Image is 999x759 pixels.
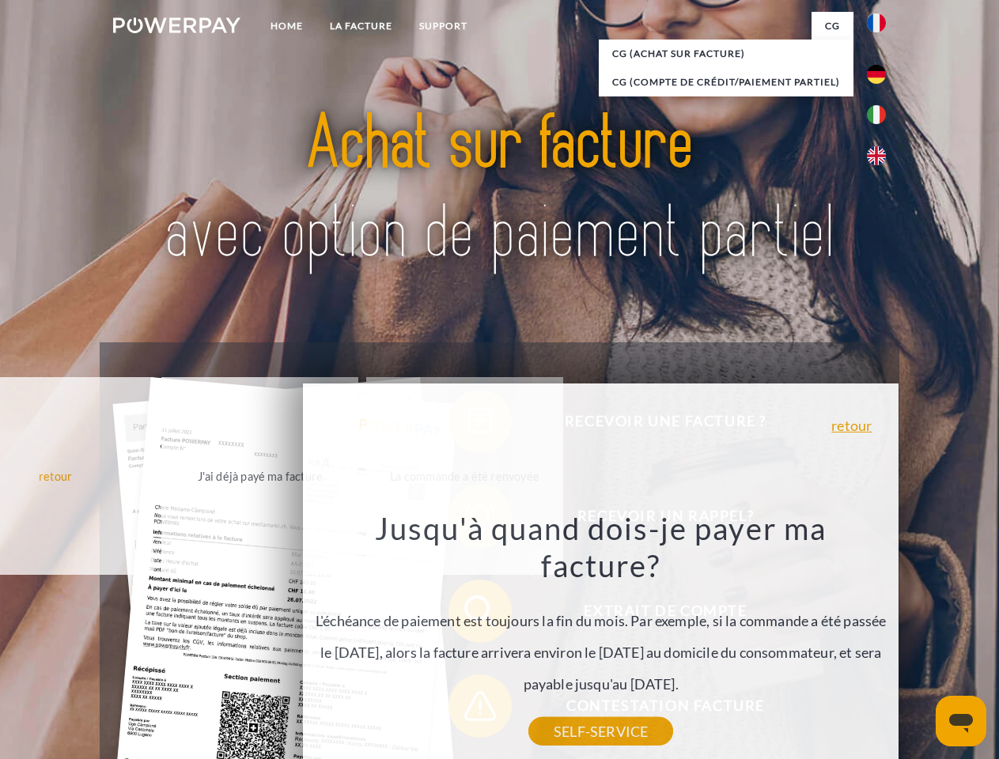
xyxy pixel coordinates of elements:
a: LA FACTURE [316,12,406,40]
h3: Jusqu'à quand dois-je payer ma facture? [312,509,890,585]
img: fr [867,13,886,32]
div: L'échéance de paiement est toujours la fin du mois. Par exemple, si la commande a été passée le [... [312,509,890,731]
a: CG (Compte de crédit/paiement partiel) [599,68,853,96]
img: title-powerpay_fr.svg [151,76,848,303]
iframe: Bouton de lancement de la fenêtre de messagerie [936,696,986,746]
a: Home [257,12,316,40]
a: Support [406,12,481,40]
a: SELF-SERVICE [528,717,673,746]
div: J'ai déjà payé ma facture [171,465,349,486]
a: CG (achat sur facture) [599,40,853,68]
img: it [867,105,886,124]
a: retour [831,418,872,432]
img: en [867,146,886,165]
a: CG [812,12,853,40]
img: de [867,65,886,84]
img: logo-powerpay-white.svg [113,17,240,33]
